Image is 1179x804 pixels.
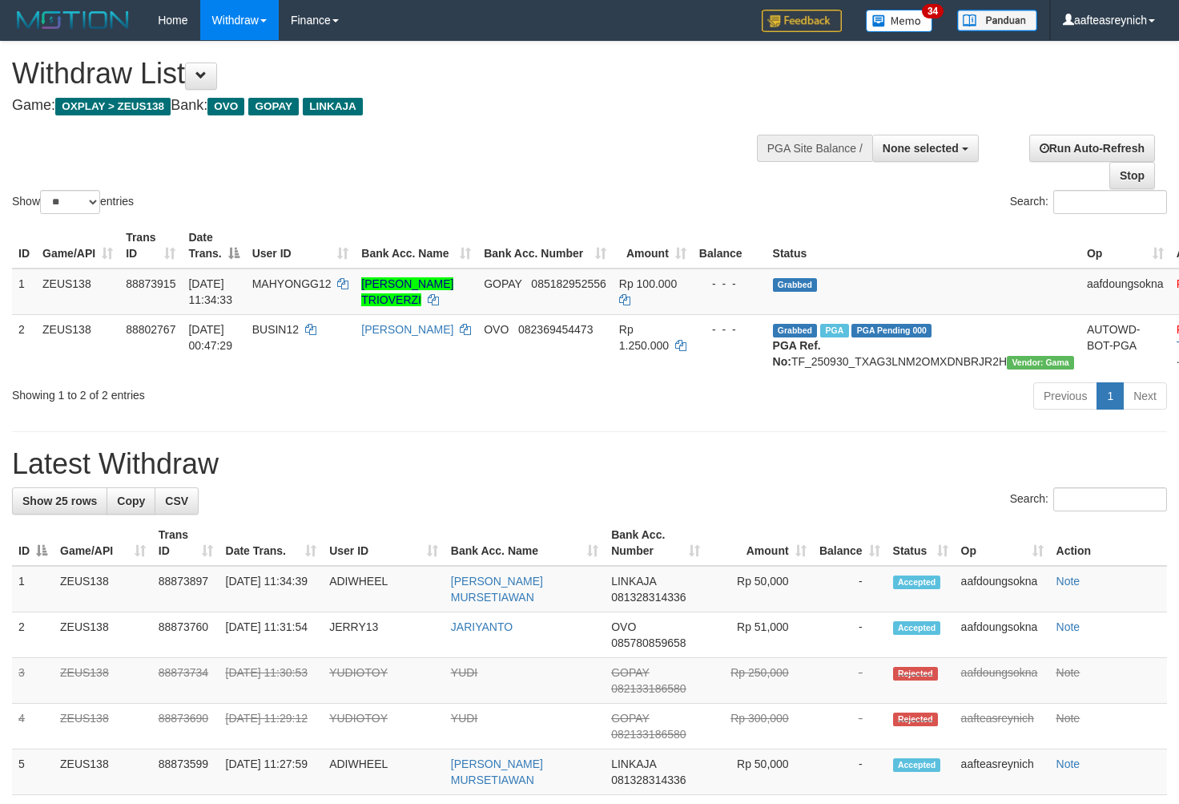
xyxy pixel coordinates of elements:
input: Search: [1053,487,1167,511]
a: Show 25 rows [12,487,107,515]
span: Copy [117,495,145,507]
span: GOPAY [611,666,649,679]
td: - [813,658,887,704]
td: aafdoungsokna [1080,269,1170,315]
img: Button%20Memo.svg [866,10,933,32]
td: - [813,612,887,658]
td: 88873734 [152,658,219,704]
td: AUTOWD-BOT-PGA [1080,314,1170,376]
th: Status [767,223,1080,269]
th: Bank Acc. Name: activate to sort column ascending [355,223,477,269]
th: Balance [693,223,767,269]
span: 88873915 [126,277,175,290]
span: OXPLAY > ZEUS138 [55,98,171,115]
span: PGA Pending [851,324,932,337]
a: JARIYANTO [451,620,513,633]
span: Copy 081328314336 to clipboard [611,591,686,604]
th: Amount: activate to sort column ascending [706,520,812,566]
span: GOPAY [248,98,299,115]
div: Showing 1 to 2 of 2 entries [12,381,479,403]
span: BUSIN12 [252,323,299,336]
b: PGA Ref. No: [773,339,821,368]
th: Game/API: activate to sort column ascending [54,520,152,566]
span: Marked by aafsreyleap [820,324,848,337]
td: YUDIOTOY [323,704,445,749]
a: [PERSON_NAME] TRIOVERZI [361,277,453,306]
span: [DATE] 11:34:33 [188,277,232,306]
th: Op: activate to sort column ascending [1080,223,1170,269]
td: 88873897 [152,566,219,612]
td: Rp 51,000 [706,612,812,658]
img: panduan.png [957,10,1037,31]
td: [DATE] 11:29:12 [219,704,324,749]
td: ZEUS138 [54,612,152,658]
a: Copy [107,487,155,515]
span: Copy 085780859658 to clipboard [611,636,686,649]
h1: Latest Withdraw [12,448,1167,480]
span: Vendor URL: https://trx31.1velocity.biz [1007,356,1074,370]
input: Search: [1053,190,1167,214]
a: Note [1056,666,1080,679]
td: ZEUS138 [54,566,152,612]
th: ID: activate to sort column descending [12,520,54,566]
th: Amount: activate to sort column ascending [613,223,693,269]
td: aafdoungsokna [955,658,1050,704]
span: Copy 082369454473 to clipboard [518,323,593,336]
a: Note [1056,620,1080,633]
a: [PERSON_NAME] [361,323,453,336]
span: None selected [883,142,959,155]
h4: Game: Bank: [12,98,770,114]
td: ZEUS138 [36,269,119,315]
th: User ID: activate to sort column ascending [246,223,356,269]
td: ZEUS138 [54,704,152,749]
span: Copy 085182952556 to clipboard [531,277,606,290]
span: Copy 081328314336 to clipboard [611,774,686,786]
td: aafdoungsokna [955,566,1050,612]
td: 88873690 [152,704,219,749]
a: CSV [155,487,199,515]
td: aafdoungsokna [955,612,1050,658]
a: Stop [1109,162,1155,189]
td: Rp 50,000 [706,566,812,612]
td: 88873599 [152,749,219,795]
td: [DATE] 11:27:59 [219,749,324,795]
div: - - - [699,321,760,337]
td: Rp 250,000 [706,658,812,704]
span: Accepted [893,576,941,589]
td: aafteasreynich [955,704,1050,749]
button: None selected [872,135,979,162]
span: MAHYONGG12 [252,277,332,290]
th: Trans ID: activate to sort column ascending [119,223,182,269]
a: YUDI [451,712,477,725]
span: Copy 082133186580 to clipboard [611,728,686,741]
a: Run Auto-Refresh [1029,135,1155,162]
span: Accepted [893,621,941,635]
td: Rp 50,000 [706,749,812,795]
th: Op: activate to sort column ascending [955,520,1050,566]
a: Next [1123,382,1167,410]
td: TF_250930_TXAG3LNM2OMXDNBRJR2H [767,314,1080,376]
a: [PERSON_NAME] MURSETIAWAN [451,758,543,786]
td: ZEUS138 [54,658,152,704]
td: ADIWHEEL [323,566,445,612]
span: OVO [207,98,244,115]
span: Rejected [893,667,938,681]
td: ZEUS138 [54,749,152,795]
td: - [813,704,887,749]
td: - [813,749,887,795]
td: 4 [12,704,54,749]
th: Date Trans.: activate to sort column ascending [219,520,324,566]
label: Search: [1010,487,1167,511]
span: Rp 1.250.000 [619,323,669,352]
td: 1 [12,269,36,315]
a: Previous [1033,382,1097,410]
span: Show 25 rows [22,495,97,507]
div: PGA Site Balance / [757,135,872,162]
th: Date Trans.: activate to sort column descending [182,223,245,269]
td: 3 [12,658,54,704]
td: 5 [12,749,54,795]
span: GOPAY [484,277,521,290]
a: Note [1056,712,1080,725]
td: [DATE] 11:31:54 [219,612,324,658]
th: Bank Acc. Name: activate to sort column ascending [445,520,605,566]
